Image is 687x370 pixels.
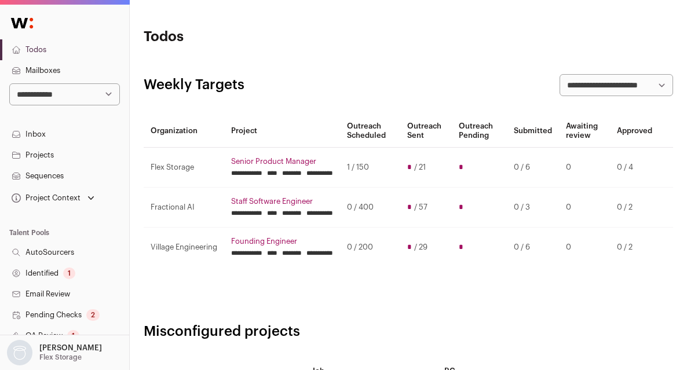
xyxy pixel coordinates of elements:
[559,115,610,148] th: Awaiting review
[231,237,333,246] a: Founding Engineer
[340,228,400,268] td: 0 / 200
[340,115,400,148] th: Outreach Scheduled
[507,188,559,228] td: 0 / 3
[231,157,333,166] a: Senior Product Manager
[144,228,224,268] td: Village Engineering
[144,323,673,341] h2: Misconfigured projects
[559,148,610,188] td: 0
[414,203,427,212] span: / 57
[400,115,452,148] th: Outreach Sent
[63,268,75,279] div: 1
[610,188,659,228] td: 0 / 2
[39,343,102,353] p: [PERSON_NAME]
[559,228,610,268] td: 0
[507,148,559,188] td: 0 / 6
[224,115,340,148] th: Project
[86,309,100,321] div: 2
[610,148,659,188] td: 0 / 4
[9,190,97,206] button: Open dropdown
[7,340,32,365] img: nopic.png
[559,188,610,228] td: 0
[340,188,400,228] td: 0 / 400
[144,115,224,148] th: Organization
[5,12,39,35] img: Wellfound
[452,115,506,148] th: Outreach Pending
[414,163,426,172] span: / 21
[144,76,244,94] h2: Weekly Targets
[144,148,224,188] td: Flex Storage
[610,115,659,148] th: Approved
[340,148,400,188] td: 1 / 150
[507,115,559,148] th: Submitted
[5,340,104,365] button: Open dropdown
[144,28,320,46] h1: Todos
[9,193,81,203] div: Project Context
[414,243,427,252] span: / 29
[39,353,82,362] p: Flex Storage
[144,188,224,228] td: Fractional AI
[231,197,333,206] a: Staff Software Engineer
[610,228,659,268] td: 0 / 2
[507,228,559,268] td: 0 / 6
[67,330,79,342] div: 1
